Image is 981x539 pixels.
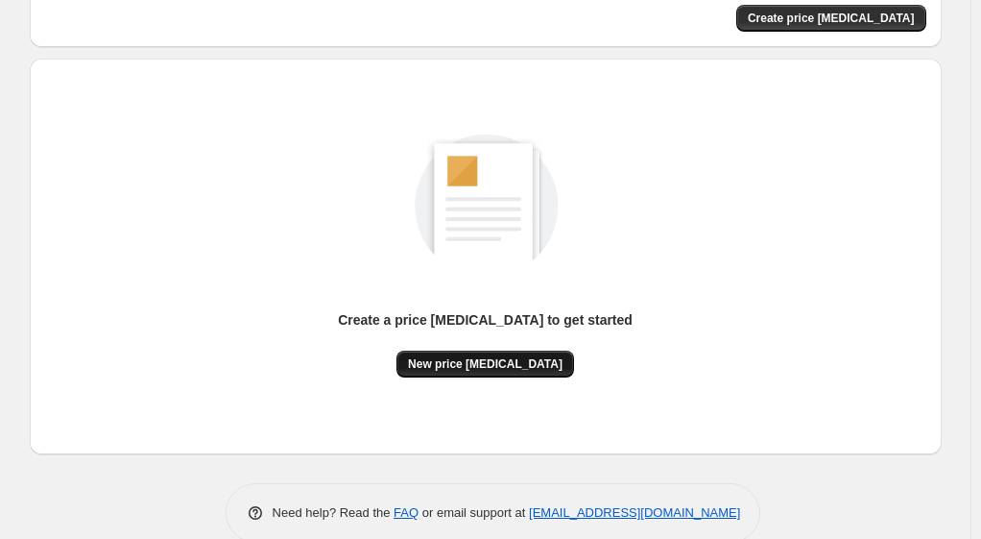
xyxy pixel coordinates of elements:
[748,11,915,26] span: Create price [MEDICAL_DATA]
[529,505,740,520] a: [EMAIL_ADDRESS][DOMAIN_NAME]
[338,310,633,330] p: Create a price [MEDICAL_DATA] to get started
[396,351,574,378] button: New price [MEDICAL_DATA]
[408,356,562,372] span: New price [MEDICAL_DATA]
[394,505,419,520] a: FAQ
[419,505,529,520] span: or email support at
[736,5,926,32] button: Create price change job
[273,505,395,520] span: Need help? Read the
